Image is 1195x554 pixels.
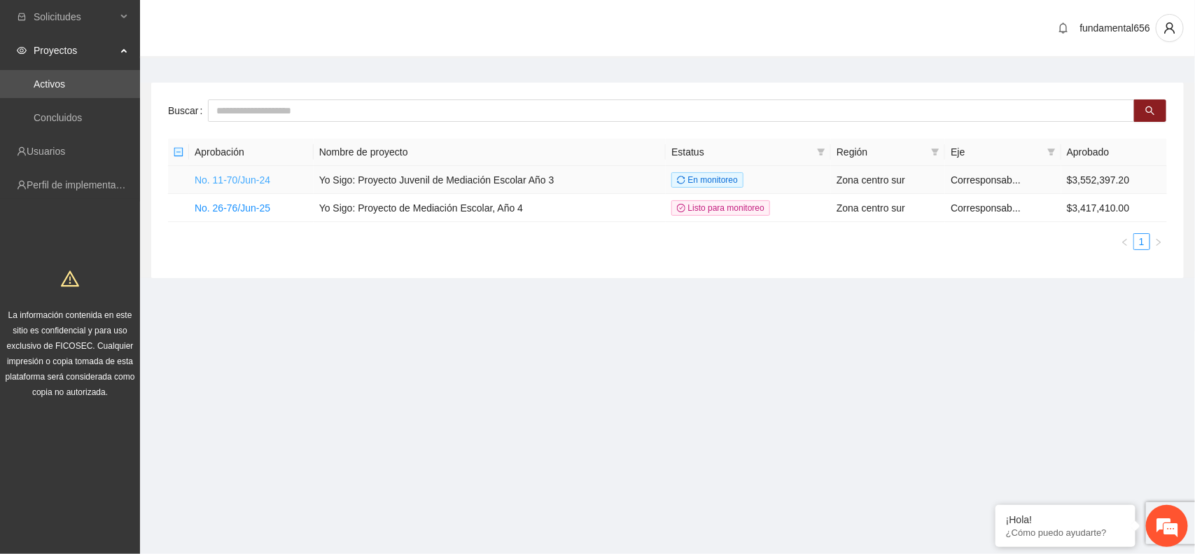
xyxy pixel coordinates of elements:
[1150,233,1167,250] button: right
[1061,139,1167,166] th: Aprobado
[1061,194,1167,222] td: $3,417,410.00
[1117,233,1133,250] li: Previous Page
[168,99,208,122] label: Buscar
[1006,514,1125,525] div: ¡Hola!
[671,172,743,188] span: En monitoreo
[195,174,270,186] a: No. 11-70/Jun-24
[195,202,270,214] a: No. 26-76/Jun-25
[1133,233,1150,250] li: 1
[1006,527,1125,538] p: ¿Cómo puedo ayudarte?
[1052,17,1075,39] button: bell
[17,12,27,22] span: inbox
[931,148,939,156] span: filter
[951,174,1021,186] span: Corresponsab...
[817,148,825,156] span: filter
[677,176,685,184] span: sync
[17,46,27,55] span: eye
[1061,166,1167,194] td: $3,552,397.20
[951,144,1042,160] span: Eje
[1156,14,1184,42] button: user
[1080,22,1150,34] span: fundamental656
[1121,238,1129,247] span: left
[314,166,666,194] td: Yo Sigo: Proyecto Juvenil de Mediación Escolar Año 3
[34,78,65,90] a: Activos
[1047,148,1056,156] span: filter
[1150,233,1167,250] li: Next Page
[1156,22,1183,34] span: user
[61,270,79,288] span: warning
[34,112,82,123] a: Concluidos
[928,141,942,162] span: filter
[34,3,116,31] span: Solicitudes
[1044,141,1058,162] span: filter
[831,166,945,194] td: Zona centro sur
[1053,22,1074,34] span: bell
[1134,99,1166,122] button: search
[1154,238,1163,247] span: right
[814,141,828,162] span: filter
[837,144,925,160] span: Región
[671,144,811,160] span: Estatus
[314,139,666,166] th: Nombre de proyecto
[34,36,116,64] span: Proyectos
[6,310,135,397] span: La información contenida en este sitio es confidencial y para uso exclusivo de FICOSEC. Cualquier...
[951,202,1021,214] span: Corresponsab...
[831,194,945,222] td: Zona centro sur
[189,139,314,166] th: Aprobación
[174,147,183,157] span: minus-square
[671,200,770,216] span: Listo para monitoreo
[1145,106,1155,117] span: search
[27,146,65,157] a: Usuarios
[1117,233,1133,250] button: left
[677,204,685,212] span: check-circle
[1134,234,1149,249] a: 1
[27,179,136,191] a: Perfil de implementadora
[314,194,666,222] td: Yo Sigo: Proyecto de Mediación Escolar, Año 4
